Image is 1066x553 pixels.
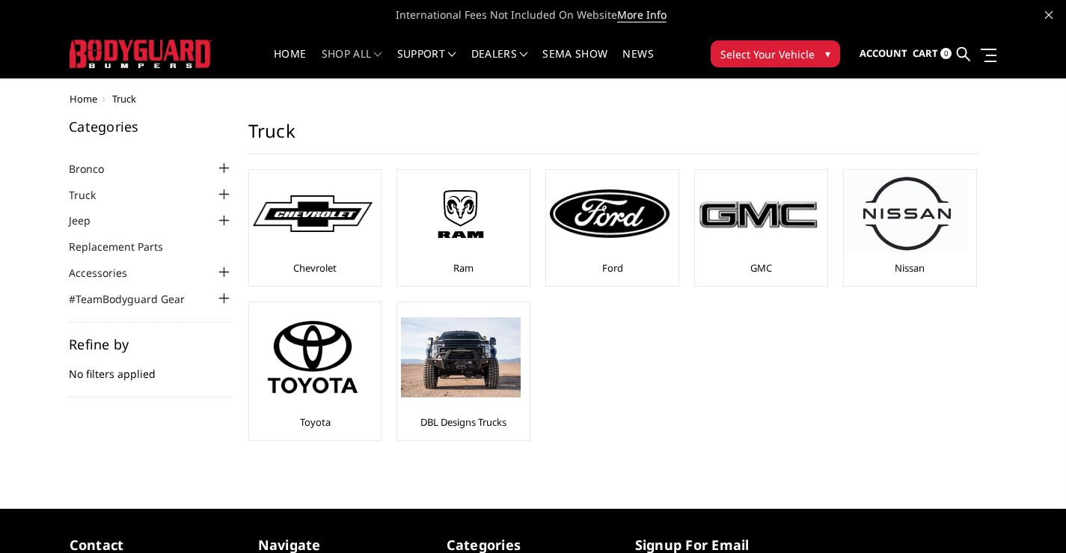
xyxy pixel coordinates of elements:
a: DBL Designs Trucks [420,415,506,429]
span: Select Your Vehicle [720,46,815,62]
a: Cart 0 [913,34,952,74]
span: 0 [940,48,952,59]
a: Chevrolet [293,261,337,275]
span: ▾ [825,46,830,61]
a: Bronco [69,161,123,177]
a: SEMA Show [542,49,607,78]
a: Account [860,34,907,74]
span: Account [860,46,907,60]
a: Dealers [471,49,528,78]
a: Truck [69,187,114,203]
span: Cart [913,46,938,60]
a: Jeep [69,213,109,228]
h5: Categories [69,120,233,133]
iframe: Chat Widget [991,481,1066,553]
a: #TeamBodyguard Gear [69,291,203,307]
a: GMC [750,261,772,275]
a: Accessories [69,265,146,281]
a: shop all [322,49,382,78]
a: Home [70,92,97,106]
span: Truck [112,92,136,106]
a: Home [274,49,306,78]
h5: Refine by [69,337,233,351]
a: Ford [602,261,623,275]
img: BODYGUARD BUMPERS [70,40,212,67]
a: Replacement Parts [69,239,182,254]
a: Ram [453,261,474,275]
h1: Truck [248,120,978,154]
div: No filters applied [69,337,233,397]
button: Select Your Vehicle [711,40,840,67]
a: Toyota [300,415,331,429]
a: News [622,49,653,78]
a: More Info [617,7,667,22]
a: Support [397,49,456,78]
a: Nissan [895,261,925,275]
